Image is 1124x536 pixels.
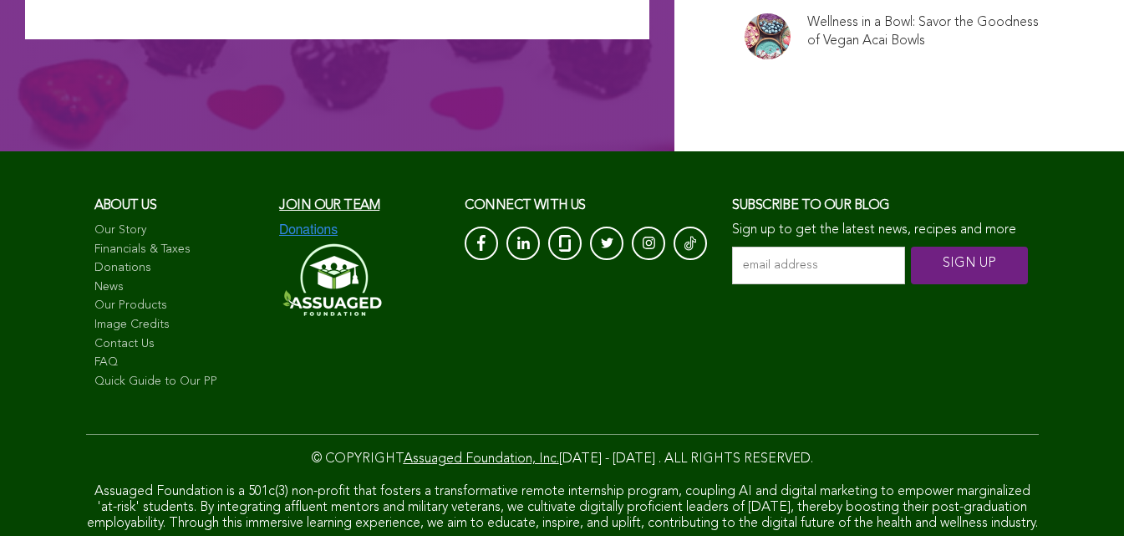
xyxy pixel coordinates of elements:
[684,235,696,252] img: Tik-Tok-Icon
[94,336,263,353] a: Contact Us
[94,222,263,239] a: Our Story
[312,452,813,466] span: © COPYRIGHT [DATE] - [DATE] . ALL RIGHTS RESERVED.
[279,199,379,212] a: Join our team
[732,222,1030,238] p: Sign up to get the latest news, recipes and more
[559,235,571,252] img: glassdoor_White
[279,238,383,321] img: Assuaged-Foundation-Logo-White
[94,242,263,258] a: Financials & Taxes
[94,298,263,314] a: Our Products
[807,13,1040,50] a: Wellness in a Bowl: Savor the Goodness of Vegan Acai Bowls
[94,260,263,277] a: Donations
[1040,456,1124,536] iframe: Chat Widget
[94,317,263,334] a: Image Credits
[732,193,1030,218] h3: Subscribe to our blog
[94,374,263,391] a: Quick Guide to Our PP
[465,199,586,212] span: CONNECT with us
[279,222,338,237] img: Donations
[404,452,559,466] a: Assuaged Foundation, Inc.
[911,247,1028,284] input: SIGN UP
[94,355,263,371] a: FAQ
[94,279,263,296] a: News
[94,199,157,212] span: About us
[732,247,905,284] input: email address
[87,485,1038,530] span: Assuaged Foundation is a 501c(3) non-profit that fosters a transformative remote internship progr...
